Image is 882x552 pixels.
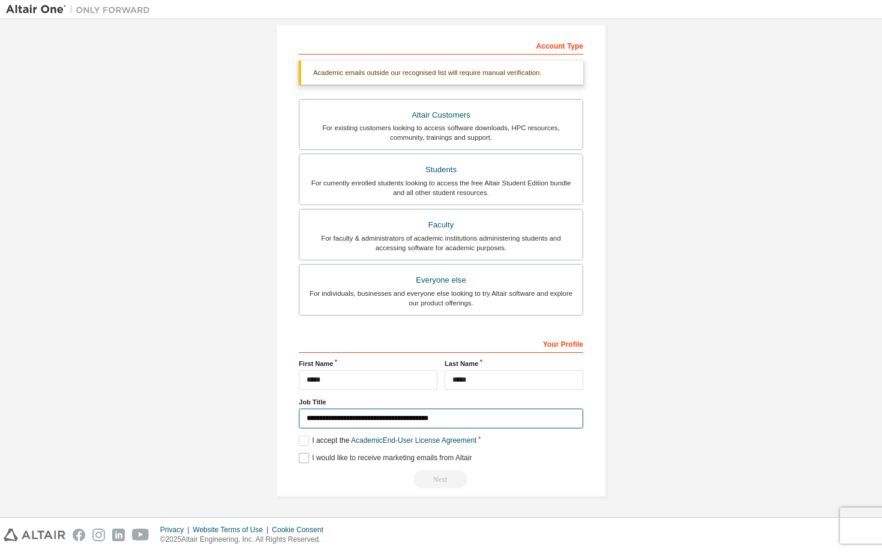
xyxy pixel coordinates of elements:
div: Academic emails outside our recognised list will require manual verification. [299,61,583,85]
div: Website Terms of Use [193,525,272,535]
p: © 2025 Altair Engineering, Inc. All Rights Reserved. [160,535,331,545]
label: Last Name [445,359,583,368]
div: Provide a valid email to continue [299,470,583,488]
div: Cookie Consent [272,525,330,535]
a: Academic End-User License Agreement [351,436,476,445]
img: Altair One [6,4,156,16]
label: Job Title [299,397,583,407]
img: altair_logo.svg [4,529,65,541]
div: Everyone else [307,272,575,289]
img: instagram.svg [92,529,105,541]
label: I accept the [299,436,476,446]
div: Students [307,161,575,178]
label: I would like to receive marketing emails from Altair [299,453,472,463]
img: youtube.svg [132,529,149,541]
div: For currently enrolled students looking to access the free Altair Student Edition bundle and all ... [307,178,575,197]
label: First Name [299,359,437,368]
div: For faculty & administrators of academic institutions administering students and accessing softwa... [307,233,575,253]
div: Privacy [160,525,193,535]
div: For existing customers looking to access software downloads, HPC resources, community, trainings ... [307,123,575,142]
div: For individuals, businesses and everyone else looking to try Altair software and explore our prod... [307,289,575,308]
img: linkedin.svg [112,529,125,541]
div: Account Type [299,35,583,55]
img: facebook.svg [73,529,85,541]
div: Altair Customers [307,107,575,124]
div: Faculty [307,217,575,233]
div: Your Profile [299,334,583,353]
